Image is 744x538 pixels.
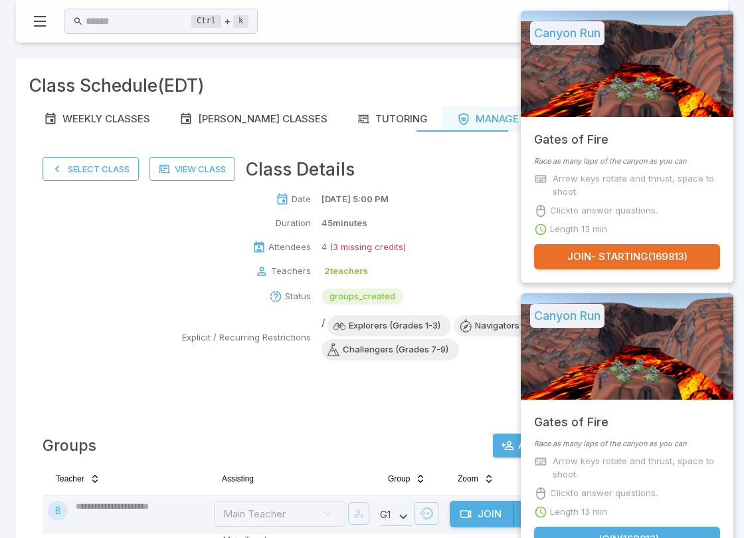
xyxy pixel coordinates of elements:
[380,506,412,526] div: G 1
[324,265,368,278] p: 2 teachers
[48,468,108,489] button: Teacher
[534,117,608,149] h5: Gates of Fire
[534,400,608,432] h5: Gates of Fire
[322,315,701,360] div: /
[191,13,248,29] div: +
[268,241,311,254] p: Attendees
[450,501,514,527] button: Join
[43,434,96,458] h4: Groups
[457,112,519,126] div: Manage
[29,72,205,98] h3: Class Schedule (EDT)
[329,241,406,254] p: (3 missing credits)
[458,473,478,484] span: Zoom
[292,193,311,206] p: Date
[550,487,658,500] p: Click to answer questions.
[534,244,720,269] button: Join- Starting(169813)
[521,11,733,283] div: Join Activity
[222,473,254,484] span: Assisting
[43,157,139,181] button: Select Class
[149,157,235,181] a: View Class
[332,343,459,356] span: Challengers (Grades 7-9)
[214,468,262,489] button: Assisting
[550,223,607,236] p: Length 13 min
[530,304,604,328] h5: Canyon Run
[276,217,311,230] p: Duration
[388,473,410,484] span: Group
[271,265,311,278] p: Teachers
[534,156,720,167] p: Race as many laps of the canyon as you can
[380,468,434,489] button: Group
[182,331,311,344] p: Explicit / Recurring Restrictions
[534,438,720,450] p: Race as many laps of the canyon as you can
[233,15,248,28] kbd: k
[179,112,327,126] div: [PERSON_NAME] Classes
[493,434,587,458] button: Add Teacher
[285,290,311,303] p: Status
[246,156,355,182] h3: Class Details
[322,217,367,230] p: 45 minutes
[357,112,428,126] div: Tutoring
[553,172,720,199] p: Arrow keys rotate and thrust, space to shoot.
[450,468,502,489] button: Zoom
[322,241,327,254] p: 4
[322,193,389,206] p: [DATE] 5:00 PM
[322,290,403,303] span: groups_created
[553,455,720,481] p: Arrow keys rotate and thrust, space to shoot.
[530,21,604,45] h5: Canyon Run
[338,319,451,333] span: Explorers (Grades 1-3)
[56,473,84,484] span: Teacher
[550,204,658,217] p: Click to answer questions.
[191,15,221,28] kbd: Ctrl
[550,505,607,519] p: Length 13 min
[44,112,150,126] div: Weekly Classes
[48,501,68,521] div: B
